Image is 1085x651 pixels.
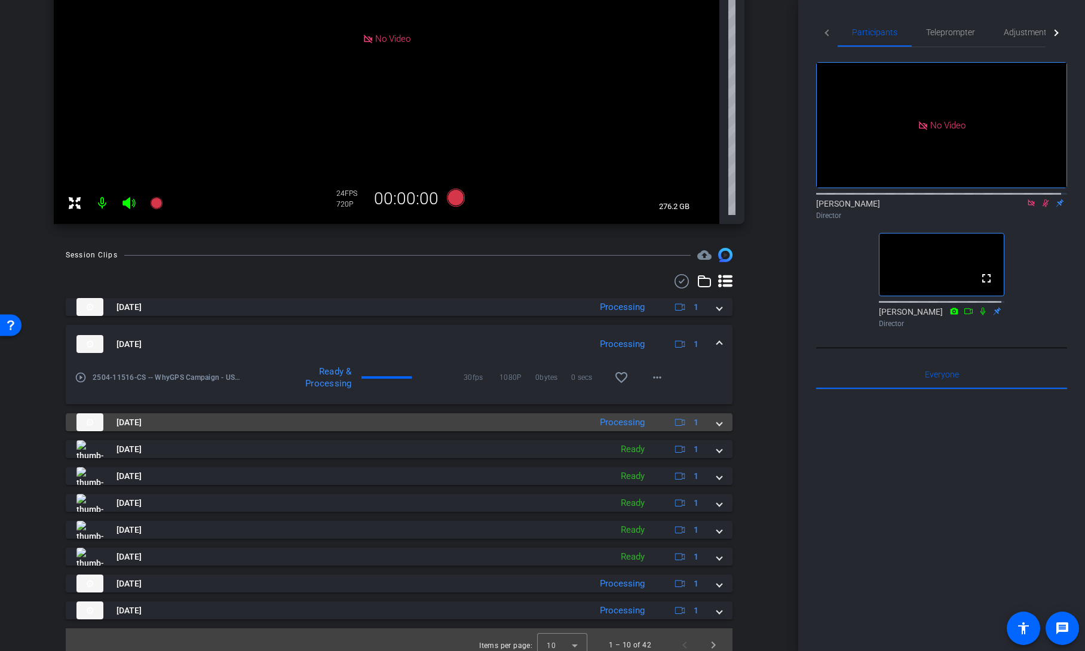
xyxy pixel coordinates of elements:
[925,370,959,379] span: Everyone
[694,604,698,617] span: 1
[117,604,142,617] span: [DATE]
[930,119,966,130] span: No Video
[66,440,732,458] mat-expansion-panel-header: thumb-nail[DATE]Ready1
[336,189,366,198] div: 24
[816,210,1067,221] div: Director
[615,550,651,564] div: Ready
[650,370,664,385] mat-icon: more_horiz
[852,28,897,36] span: Participants
[66,467,732,485] mat-expansion-panel-header: thumb-nail[DATE]Ready1
[292,366,358,389] div: Ready & Processing
[76,413,103,431] img: thumb-nail
[1055,621,1069,635] mat-icon: message
[697,248,712,262] mat-icon: cloud_upload
[694,443,698,456] span: 1
[1004,28,1051,36] span: Adjustments
[615,443,651,456] div: Ready
[694,524,698,536] span: 1
[615,496,651,510] div: Ready
[571,371,607,383] span: 0 secs
[66,575,732,592] mat-expansion-panel-header: thumb-nail[DATE]Processing1
[117,301,142,314] span: [DATE]
[615,523,651,537] div: Ready
[694,338,698,351] span: 1
[718,248,732,262] img: Session clips
[615,469,651,483] div: Ready
[117,578,142,590] span: [DATE]
[117,338,142,351] span: [DATE]
[594,300,651,314] div: Processing
[694,470,698,483] span: 1
[375,33,410,44] span: No Video
[697,248,712,262] span: Destinations for your clips
[66,249,118,261] div: Session Clips
[117,443,142,456] span: [DATE]
[76,467,103,485] img: thumb-nail
[694,416,698,429] span: 1
[117,470,142,483] span: [DATE]
[535,371,571,383] span: 0bytes
[609,639,651,651] div: 1 – 10 of 42
[464,371,499,383] span: 30fps
[694,497,698,509] span: 1
[93,371,243,383] span: 2504-11516-CS -- WhyGPS Campaign - USS-Why GPS - Demo Recording Session-[PERSON_NAME] Merchan1-20...
[117,497,142,509] span: [DATE]
[655,199,694,214] span: 276.2 GB
[614,370,629,385] mat-icon: favorite_border
[76,440,103,458] img: thumb-nail
[117,551,142,563] span: [DATE]
[594,604,651,618] div: Processing
[66,363,732,404] div: thumb-nail[DATE]Processing1
[76,521,103,539] img: thumb-nail
[979,271,994,285] mat-icon: fullscreen
[594,337,651,351] div: Processing
[594,416,651,429] div: Processing
[66,298,732,316] mat-expansion-panel-header: thumb-nail[DATE]Processing1
[76,298,103,316] img: thumb-nail
[66,413,732,431] mat-expansion-panel-header: thumb-nail[DATE]Processing1
[816,198,1067,221] div: [PERSON_NAME]
[694,301,698,314] span: 1
[66,601,732,619] mat-expansion-panel-header: thumb-nail[DATE]Processing1
[694,578,698,590] span: 1
[1016,621,1031,635] mat-icon: accessibility
[75,371,87,383] mat-icon: play_circle_outline
[345,189,357,198] span: FPS
[66,325,732,363] mat-expansion-panel-header: thumb-nail[DATE]Processing1
[117,524,142,536] span: [DATE]
[117,416,142,429] span: [DATE]
[76,335,103,353] img: thumb-nail
[499,371,535,383] span: 1080P
[366,189,446,209] div: 00:00:00
[76,494,103,512] img: thumb-nail
[76,548,103,566] img: thumb-nail
[694,551,698,563] span: 1
[879,306,1004,329] div: [PERSON_NAME]
[879,318,1004,329] div: Director
[594,577,651,591] div: Processing
[336,199,366,209] div: 720P
[66,494,732,512] mat-expansion-panel-header: thumb-nail[DATE]Ready1
[66,548,732,566] mat-expansion-panel-header: thumb-nail[DATE]Ready1
[76,575,103,592] img: thumb-nail
[66,521,732,539] mat-expansion-panel-header: thumb-nail[DATE]Ready1
[76,601,103,619] img: thumb-nail
[926,28,975,36] span: Teleprompter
